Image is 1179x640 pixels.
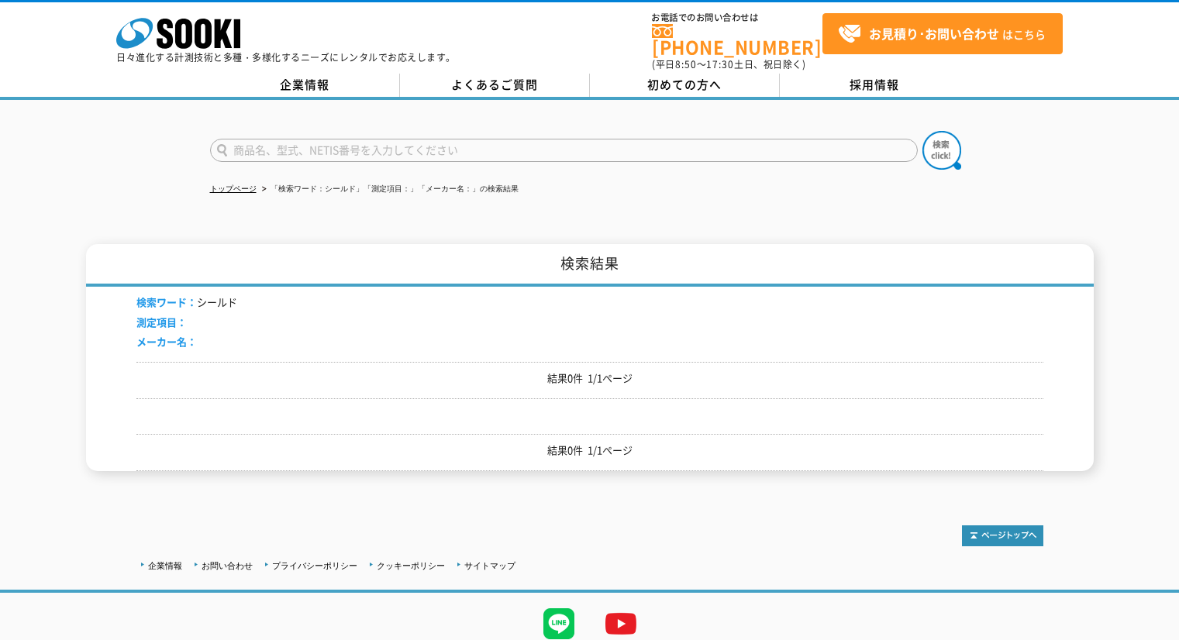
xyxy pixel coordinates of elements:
a: プライバシーポリシー [272,561,357,570]
a: 採用情報 [780,74,970,97]
a: サイトマップ [464,561,515,570]
li: 「検索ワード：シールド」「測定項目：」「メーカー名：」の検索結果 [259,181,519,198]
span: 初めての方へ [647,76,722,93]
span: 測定項目： [136,315,187,329]
span: メーカー名： [136,334,197,349]
a: 企業情報 [148,561,182,570]
a: [PHONE_NUMBER] [652,24,822,56]
img: トップページへ [962,525,1043,546]
a: 初めての方へ [590,74,780,97]
p: 結果0件 1/1ページ [136,442,1043,459]
a: お問い合わせ [202,561,253,570]
input: 商品名、型式、NETIS番号を入力してください [210,139,918,162]
p: 結果0件 1/1ページ [136,370,1043,387]
a: クッキーポリシー [377,561,445,570]
span: お電話でのお問い合わせは [652,13,822,22]
span: 17:30 [706,57,734,71]
p: 日々進化する計測技術と多種・多様化するニーズにレンタルでお応えします。 [116,53,456,62]
span: (平日 ～ 土日、祝日除く) [652,57,805,71]
span: はこちら [838,22,1046,46]
strong: お見積り･お問い合わせ [869,24,999,43]
li: シールド [136,294,237,311]
a: お見積り･お問い合わせはこちら [822,13,1063,54]
img: btn_search.png [922,131,961,170]
h1: 検索結果 [86,244,1094,287]
span: 8:50 [675,57,697,71]
a: 企業情報 [210,74,400,97]
a: よくあるご質問 [400,74,590,97]
span: 検索ワード： [136,294,197,309]
a: トップページ [210,184,257,193]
